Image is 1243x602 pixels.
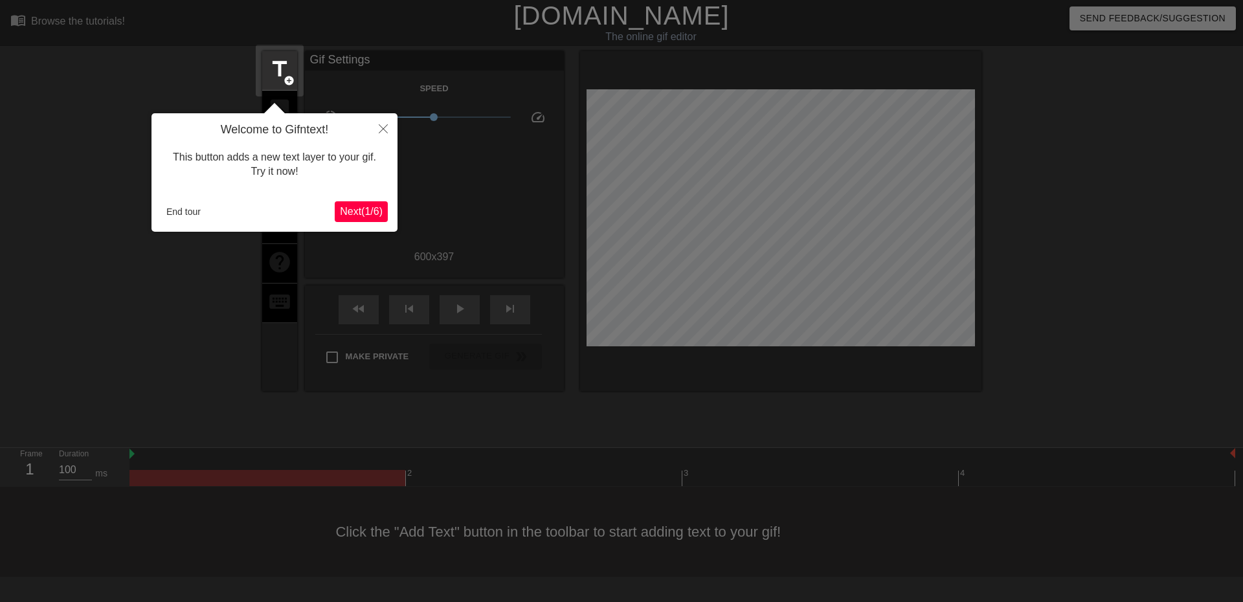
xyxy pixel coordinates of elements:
[161,137,388,192] div: This button adds a new text layer to your gif. Try it now!
[161,123,388,137] h4: Welcome to Gifntext!
[161,202,206,221] button: End tour
[335,201,388,222] button: Next
[340,206,383,217] span: Next ( 1 / 6 )
[369,113,398,143] button: Close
